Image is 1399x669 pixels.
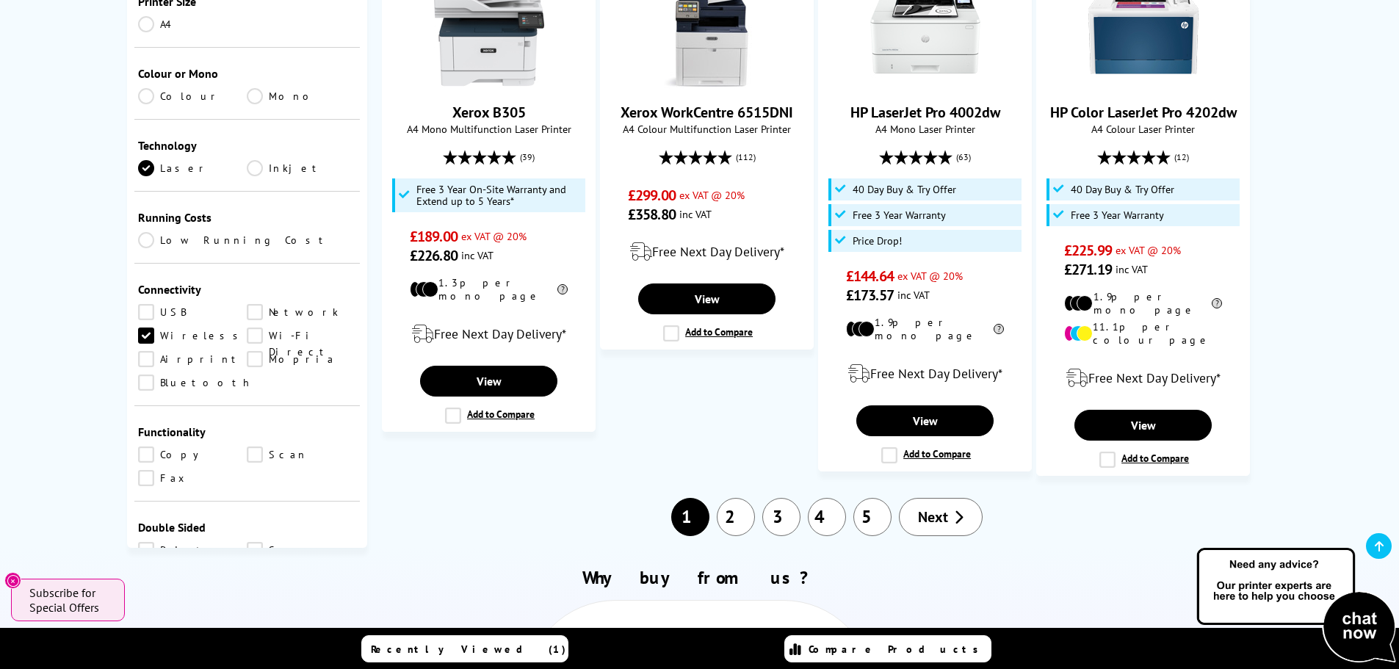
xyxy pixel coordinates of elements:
[138,375,253,391] a: Bluetooth
[247,160,356,176] a: Inkjet
[138,66,357,81] div: Colour or Mono
[628,186,676,205] span: £299.00
[1174,143,1189,171] span: (12)
[1099,452,1189,468] label: Add to Compare
[138,542,247,558] a: Print
[1074,410,1211,441] a: View
[918,507,948,527] span: Next
[138,351,247,367] a: Airprint
[247,328,356,344] a: Wi-Fi Direct
[736,143,756,171] span: (112)
[138,304,247,320] a: USB
[762,498,800,536] a: 3
[371,643,566,656] span: Recently Viewed (1)
[452,103,526,122] a: Xerox B305
[1044,122,1242,136] span: A4 Colour Laser Printer
[29,585,110,615] span: Subscribe for Special Offers
[138,138,357,153] div: Technology
[856,405,993,436] a: View
[1064,320,1222,347] li: 11.1p per colour page
[390,314,588,355] div: modal_delivery
[247,542,356,558] a: Scan
[461,229,527,243] span: ex VAT @ 20%
[154,566,1246,589] h2: Why buy from us?
[853,209,946,221] span: Free 3 Year Warranty
[1071,209,1164,221] span: Free 3 Year Warranty
[420,366,557,397] a: View
[784,635,991,662] a: Compare Products
[899,498,983,536] a: Next
[850,103,1000,122] a: HP LaserJet Pro 4002dw
[416,184,582,207] span: Free 3 Year On-Site Warranty and Extend up to 5 Years*
[1064,241,1112,260] span: £225.99
[1116,262,1148,276] span: inc VAT
[826,353,1024,394] div: modal_delivery
[1050,103,1237,122] a: HP Color LaserJet Pro 4202dw
[621,103,793,122] a: Xerox WorkCentre 6515DNI
[445,408,535,424] label: Add to Compare
[138,282,357,297] div: Connectivity
[4,572,21,589] button: Close
[138,210,357,225] div: Running Costs
[138,16,247,32] a: A4
[1088,76,1199,91] a: HP Color LaserJet Pro 4202dw
[410,227,458,246] span: £189.00
[138,88,247,104] a: Colour
[679,188,745,202] span: ex VAT @ 20%
[808,498,846,536] a: 4
[138,160,247,176] a: Laser
[846,267,894,286] span: £144.64
[247,304,356,320] a: Network
[897,288,930,302] span: inc VAT
[846,316,1004,342] li: 1.9p per mono page
[628,205,676,224] span: £358.80
[247,88,356,104] a: Mono
[853,498,892,536] a: 5
[809,643,986,656] span: Compare Products
[638,283,775,314] a: View
[138,424,357,439] div: Functionality
[1193,546,1399,666] img: Open Live Chat window
[679,207,712,221] span: inc VAT
[663,325,753,341] label: Add to Compare
[434,76,544,91] a: Xerox B305
[881,447,971,463] label: Add to Compare
[717,498,755,536] a: 2
[138,232,357,248] a: Low Running Cost
[608,231,806,272] div: modal_delivery
[247,351,356,367] a: Mopria
[138,520,357,535] div: Double Sided
[608,122,806,136] span: A4 Colour Multifunction Laser Printer
[853,184,956,195] span: 40 Day Buy & Try Offer
[826,122,1024,136] span: A4 Mono Laser Printer
[390,122,588,136] span: A4 Mono Multifunction Laser Printer
[138,470,247,486] a: Fax
[461,248,494,262] span: inc VAT
[410,246,458,265] span: £226.80
[410,276,568,303] li: 1.3p per mono page
[956,143,971,171] span: (63)
[1064,290,1222,317] li: 1.9p per mono page
[897,269,963,283] span: ex VAT @ 20%
[846,286,894,305] span: £173.57
[1116,243,1181,257] span: ex VAT @ 20%
[853,235,902,247] span: Price Drop!
[1064,260,1112,279] span: £271.19
[652,76,762,91] a: Xerox WorkCentre 6515DNI
[361,635,568,662] a: Recently Viewed (1)
[247,446,356,463] a: Scan
[138,328,247,344] a: Wireless
[870,76,980,91] a: HP LaserJet Pro 4002dw
[1044,358,1242,399] div: modal_delivery
[1071,184,1174,195] span: 40 Day Buy & Try Offer
[520,143,535,171] span: (39)
[138,446,247,463] a: Copy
